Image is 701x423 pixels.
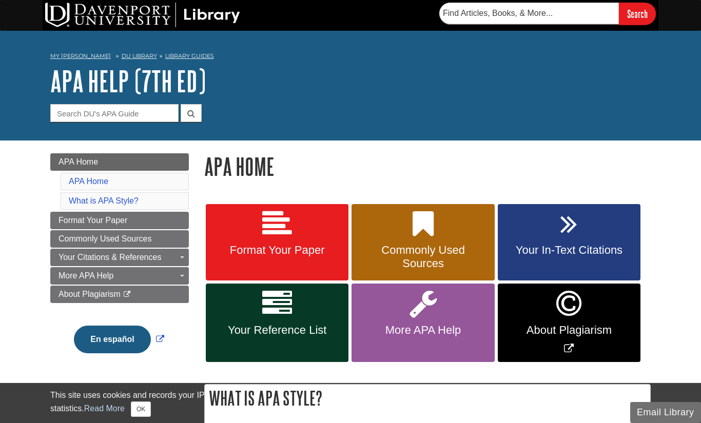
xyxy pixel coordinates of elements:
a: APA Help (7th Ed) [50,65,206,97]
a: Link opens in new window [71,335,166,344]
span: Your Citations & References [59,253,161,261]
a: Your In-Text Citations [498,204,640,281]
input: Find Articles, Books, & More... [439,3,619,24]
a: Format Your Paper [50,212,189,229]
a: Library Guides [165,52,214,59]
button: Close [131,401,151,417]
span: More APA Help [59,271,113,280]
span: Commonly Used Sources [59,234,151,243]
div: This site uses cookies and records your IP address for usage statistics. Additionally, we use Goo... [50,389,651,417]
span: More APA Help [359,324,486,337]
span: Your Reference List [213,324,341,337]
div: Guide Page Menu [50,153,189,371]
span: About Plagiarism [505,324,633,337]
a: Read More [84,404,125,413]
a: Commonly Used Sources [352,204,494,281]
h1: APA Home [204,153,651,179]
input: Search [619,3,656,25]
h2: What is APA Style? [205,385,650,412]
a: Your Reference List [206,284,348,362]
a: What is APA Style? [69,196,139,205]
a: My [PERSON_NAME] [50,52,111,61]
a: Format Your Paper [206,204,348,281]
a: More APA Help [352,284,494,362]
button: Email Library [630,402,701,423]
nav: breadcrumb [50,49,651,66]
img: DU Library [45,3,240,27]
a: Commonly Used Sources [50,230,189,248]
form: Searches DU Library's articles, books, and more [439,3,656,25]
a: Your Citations & References [50,249,189,266]
span: About Plagiarism [59,290,121,298]
button: En español [74,326,150,353]
span: Your In-Text Citations [505,244,633,257]
a: About Plagiarism [50,286,189,303]
a: More APA Help [50,267,189,285]
a: Link opens in new window [498,284,640,362]
span: Format Your Paper [59,216,127,225]
a: APA Home [50,153,189,171]
a: DU Library [122,52,157,59]
span: Commonly Used Sources [359,244,486,270]
a: APA Home [69,177,108,186]
input: Search DU's APA Guide [50,104,179,122]
span: Format Your Paper [213,244,341,257]
i: This link opens in a new window [123,291,131,298]
span: APA Home [59,157,98,166]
